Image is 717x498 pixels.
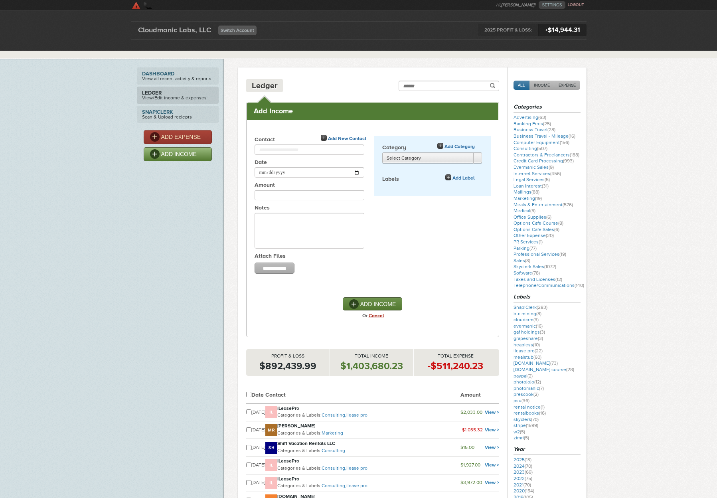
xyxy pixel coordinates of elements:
a: Switch Account [218,26,257,35]
a: gaf holdings [514,329,545,335]
span: (28) [566,367,574,372]
a: Business Travel - Mileage [514,133,575,139]
span: (12) [534,379,541,385]
span: (456) [550,171,561,176]
span: + [545,27,548,34]
a: INCOME [529,81,554,90]
strong: [PERSON_NAME] [277,423,315,429]
th: Amount [460,388,499,404]
a: Professional Services [514,251,566,257]
a: Mailings [514,189,539,195]
span: (36) [521,398,529,403]
a: [DOMAIN_NAME] course [514,367,574,372]
span: (993) [563,158,574,164]
span: (13) [525,457,531,462]
span: (3) [540,329,545,335]
span: (1072) [544,264,556,269]
h3: Year [514,445,581,455]
a: prescook [514,391,539,397]
h3: Categories [514,103,581,113]
th: Date [251,388,265,404]
a: SkyClerk [131,1,207,9]
button: ADD INCOME [343,297,402,310]
p: Categories & Labels: [277,464,460,472]
label: Attach Files [255,253,374,261]
a: Computer Equipment [514,140,569,145]
a: Consulting [514,146,547,151]
span: (78) [532,270,540,276]
a: Advertising [514,115,546,120]
a: ilease pro [346,483,367,488]
a: w2 [514,429,525,435]
a: grapeshare [514,336,543,341]
label: Amount [255,182,374,190]
label: Contact [255,136,374,144]
a: View > [485,445,499,450]
span: (20) [546,233,554,238]
span: (16) [536,323,543,329]
td: [DATE] [251,421,265,439]
span: (283) [537,304,547,310]
span: (16) [539,410,546,416]
span: (507) [537,146,547,151]
span: (12) [555,277,562,282]
a: View > [485,480,499,485]
a: psu [514,398,529,403]
a: heapless [514,342,540,348]
p: Total Expense [414,353,497,360]
h3: Labels [514,293,581,302]
strong: iLeasePro [277,476,299,482]
a: Software [514,270,540,276]
span: (70) [523,482,531,488]
a: Other Expense [514,233,554,238]
a: Evermanic Sales [514,164,554,170]
span: (19) [535,196,542,201]
a: rentalbooks [514,410,546,416]
a: Marketing [514,196,542,201]
small: $1,927.00 [460,462,480,468]
a: Telephone/Communications [514,283,584,288]
span: (5) [530,208,535,213]
span: (75) [525,476,532,481]
a: Consulting, [322,465,346,471]
span: (73) [550,360,558,366]
a: 2022 [514,476,532,481]
a: Consulting, [322,483,346,488]
a: 2023 [514,469,533,475]
span: (2) [533,391,539,397]
a: Consulting [322,448,345,453]
label: Category [382,144,483,152]
span: (1) [539,239,543,245]
a: View > [485,462,499,468]
small: -$1,035.32 [460,427,483,433]
span: (10) [533,342,540,348]
a: SETTINGS [539,1,565,9]
h4: Ledger [252,81,277,91]
a: Snap!ClerkScan & Upload reciepts [137,106,219,123]
a: View > [485,427,499,433]
a: LOGOUT [568,2,584,7]
a: Office Supplies [514,214,551,220]
small: $2,033.00 [460,409,482,415]
span: (576) [563,202,573,207]
a: Cancel [369,313,384,318]
label: Notes [255,204,374,213]
td: [DATE] [251,457,265,474]
strong: Dashboard [142,71,213,76]
a: ilease pro [346,465,367,471]
a: LedgerView/Edit income & expenses [137,87,219,104]
a: Contractors & Freelancers [514,152,579,158]
label: Labels [382,176,483,184]
th: Contact [265,388,460,404]
a: Banking Fees [514,121,551,126]
span: (5) [524,435,529,441]
div: Cloudmanic Labs, LLC [131,24,218,36]
span: (140) [575,283,584,288]
span: (28) [547,127,555,132]
strong: [PERSON_NAME]! [501,2,535,8]
label: Date [255,159,374,167]
span: (1599) [526,423,538,428]
span: (77) [529,245,537,251]
a: Credit Card Processing [514,158,574,164]
strong: Snap!Clerk [142,109,213,115]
